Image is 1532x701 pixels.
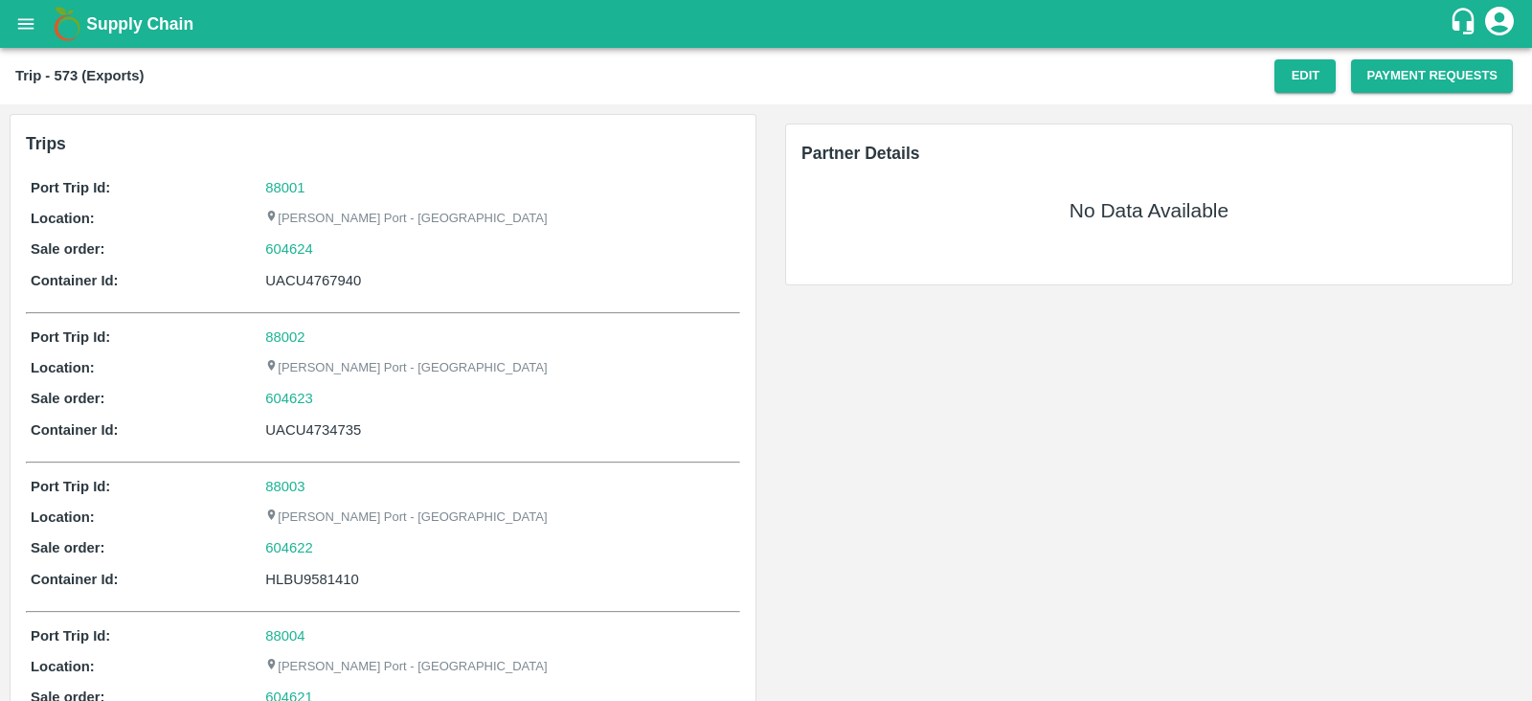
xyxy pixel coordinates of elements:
a: 604623 [265,388,313,409]
button: open drawer [4,2,48,46]
b: Sale order: [31,241,105,257]
button: Payment Requests [1351,59,1513,93]
div: UACU4767940 [265,270,735,291]
b: Location: [31,509,95,525]
p: [PERSON_NAME] Port - [GEOGRAPHIC_DATA] [265,210,547,228]
b: Port Trip Id: [31,628,110,644]
b: Port Trip Id: [31,479,110,494]
p: [PERSON_NAME] Port - [GEOGRAPHIC_DATA] [265,509,547,527]
a: 604624 [265,238,313,260]
b: Supply Chain [86,14,193,34]
b: Location: [31,360,95,375]
button: Edit [1274,59,1336,93]
div: account of current user [1482,4,1517,44]
b: Location: [31,211,95,226]
b: Sale order: [31,540,105,555]
div: UACU4734735 [265,419,735,441]
b: Sale order: [31,391,105,406]
b: Trip - 573 (Exports) [15,68,144,83]
a: 604622 [265,537,313,558]
b: Container Id: [31,572,119,587]
div: HLBU9581410 [265,569,735,590]
p: [PERSON_NAME] Port - [GEOGRAPHIC_DATA] [265,658,547,676]
b: Trips [26,134,66,153]
b: Container Id: [31,273,119,288]
b: Port Trip Id: [31,329,110,345]
a: 88004 [265,628,304,644]
a: 88003 [265,479,304,494]
p: [PERSON_NAME] Port - [GEOGRAPHIC_DATA] [265,359,547,377]
span: Partner Details [801,144,920,163]
b: Port Trip Id: [31,180,110,195]
a: 88002 [265,329,304,345]
b: Container Id: [31,422,119,438]
div: customer-support [1449,7,1482,41]
a: Supply Chain [86,11,1449,37]
a: 88001 [265,180,304,195]
h5: No Data Available [1070,197,1228,224]
img: logo [48,5,86,43]
b: Location: [31,659,95,674]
